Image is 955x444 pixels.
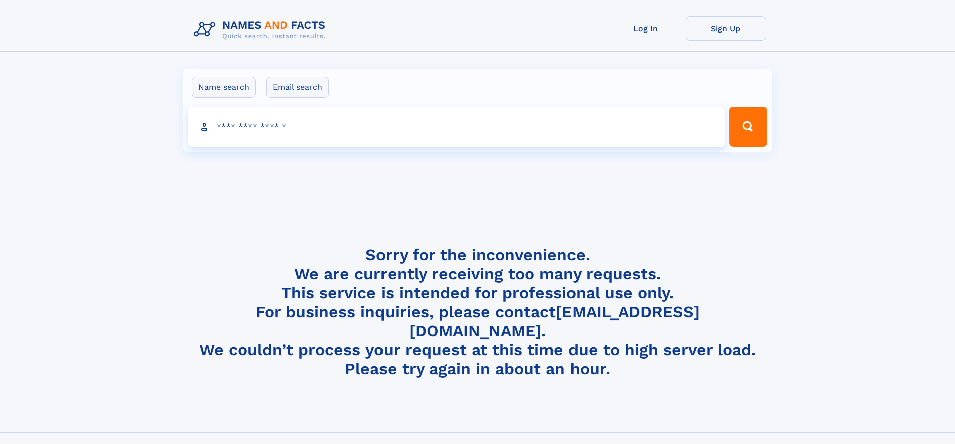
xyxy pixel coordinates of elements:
[606,16,686,41] a: Log In
[266,77,329,98] label: Email search
[192,77,256,98] label: Name search
[189,245,766,379] h4: Sorry for the inconvenience. We are currently receiving too many requests. This service is intend...
[729,107,767,147] button: Search Button
[188,107,725,147] input: search input
[189,16,334,43] img: Logo Names and Facts
[686,16,766,41] a: Sign Up
[409,302,700,340] a: [EMAIL_ADDRESS][DOMAIN_NAME]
